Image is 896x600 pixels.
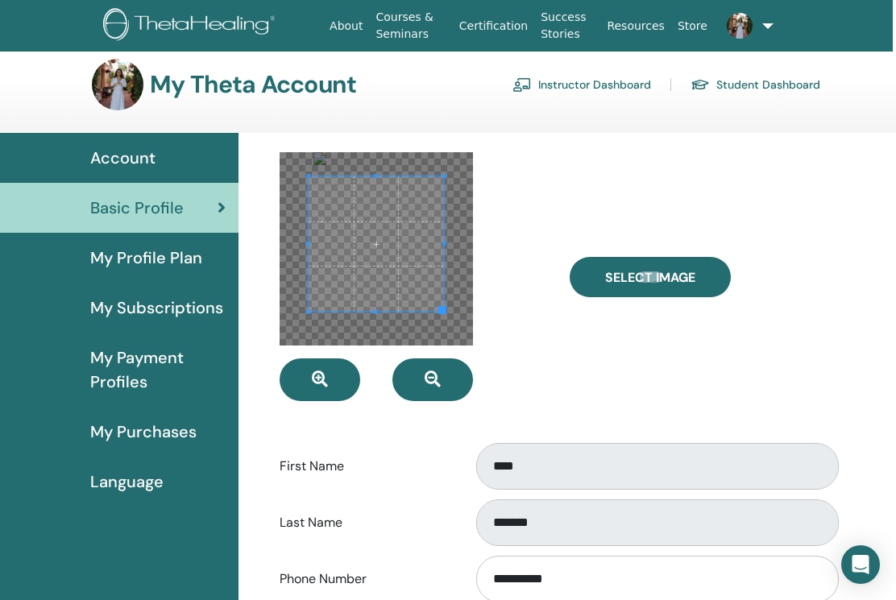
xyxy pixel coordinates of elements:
span: My Profile Plan [90,246,202,270]
span: My Payment Profiles [90,346,226,394]
img: logo.png [103,8,281,44]
a: Store [671,11,714,41]
a: About [323,11,369,41]
a: Courses & Seminars [369,2,452,49]
label: Phone Number [268,564,461,594]
a: Certification [453,11,534,41]
img: default.jpg [92,59,143,110]
input: Select Image [640,271,661,283]
img: graduation-cap.svg [691,78,710,92]
a: Student Dashboard [691,72,820,97]
span: Basic Profile [90,196,184,220]
span: Select Image [605,269,695,286]
span: My Subscriptions [90,296,223,320]
div: Open Intercom Messenger [841,545,880,584]
label: First Name [268,451,461,482]
h3: My Theta Account [150,70,356,99]
span: Account [90,146,156,170]
span: My Purchases [90,420,197,444]
img: chalkboard-teacher.svg [512,77,532,92]
img: default.jpg [727,13,753,39]
a: Instructor Dashboard [512,72,651,97]
span: Language [90,470,164,494]
a: Success Stories [534,2,600,49]
label: Last Name [268,507,461,538]
a: Resources [600,11,671,41]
